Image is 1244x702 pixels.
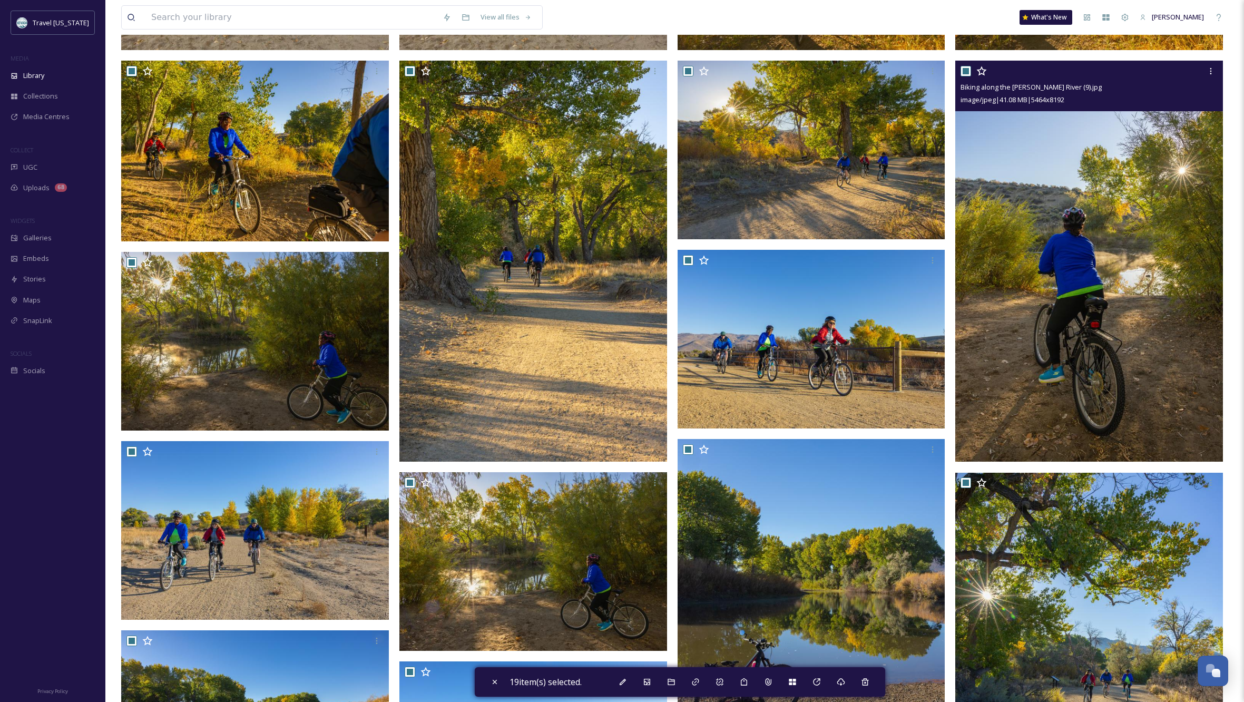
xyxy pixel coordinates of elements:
[1134,7,1209,27] a: [PERSON_NAME]
[11,54,29,62] span: MEDIA
[37,684,68,697] a: Privacy Policy
[55,183,67,192] div: 68
[1020,10,1072,25] a: What's New
[961,82,1102,92] span: Biking along the [PERSON_NAME] River (9).jpg
[475,7,537,27] a: View all files
[23,316,52,326] span: SnapLink
[23,274,46,284] span: Stories
[23,71,44,81] span: Library
[399,472,667,651] img: Biking along the Carson River (7).jpg
[121,441,389,620] img: Biking along the Carson River (4).jpg
[121,61,389,242] img: Biking along the Carson River (12).jpg
[399,61,667,462] img: Biking along the Carson River (11).jpg
[37,688,68,695] span: Privacy Policy
[23,91,58,101] span: Collections
[23,162,37,172] span: UGC
[678,250,945,428] img: Biking along the Carson River (6).jpg
[23,366,45,376] span: Socials
[961,95,1064,104] span: image/jpeg | 41.08 MB | 5464 x 8192
[23,112,70,122] span: Media Centres
[11,146,33,154] span: COLLECT
[146,6,437,29] input: Search your library
[955,61,1223,462] img: Biking along the Carson River (9).jpg
[23,253,49,264] span: Embeds
[33,18,89,27] span: Travel [US_STATE]
[11,349,32,357] span: SOCIALS
[23,233,52,243] span: Galleries
[17,17,27,28] img: download.jpeg
[678,61,945,239] img: Biking along the Carson River (10).jpg
[121,252,389,431] img: Biking along the Carson River (8).jpg
[11,217,35,225] span: WIDGETS
[510,676,582,688] span: 19 item(s) selected.
[1152,12,1204,22] span: [PERSON_NAME]
[23,295,41,305] span: Maps
[1198,656,1228,686] button: Open Chat
[23,183,50,193] span: Uploads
